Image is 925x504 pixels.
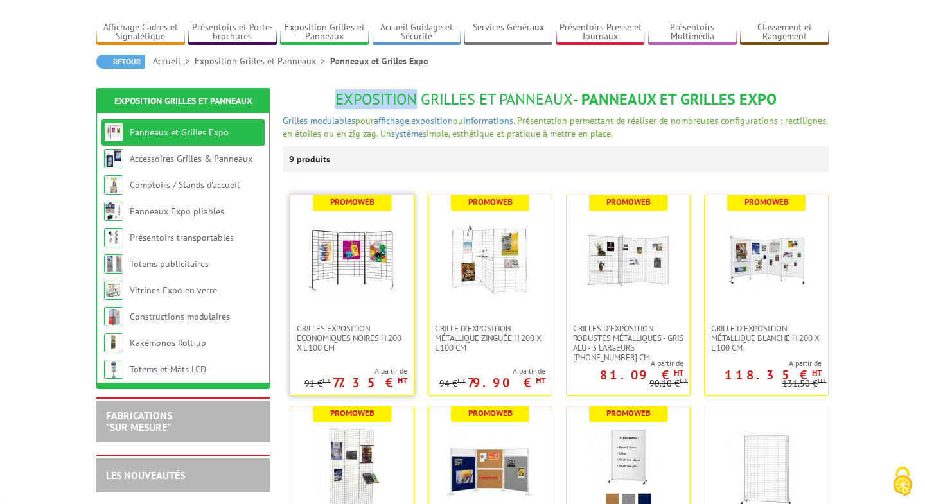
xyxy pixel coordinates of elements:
[468,379,545,387] p: 79.90 €
[398,375,407,386] sup: HT
[104,123,123,142] img: Panneaux et Grilles Expo
[130,126,229,138] a: Panneaux et Grilles Expo
[330,408,374,419] b: Promoweb
[283,115,827,139] span: pour , ou . Présentation permettant de réaliser de nombreuses configurations : rectilignes, en ét...
[556,22,645,43] a: Présentoirs Presse et Journaux
[104,149,123,168] img: Accessoires Grilles & Panneaux
[104,307,123,326] img: Constructions modulaires
[435,324,545,352] span: Grille d'exposition métallique Zinguée H 200 x L 100 cm
[606,408,651,419] b: Promoweb
[96,22,185,43] a: Affichage Cadres et Signalétique
[567,358,683,369] span: A partir de
[705,358,822,369] span: A partir de
[782,379,826,388] p: 131.50 €
[130,337,206,349] a: Kakémonos Roll-up
[880,460,925,504] button: Cookies (fenêtre modale)
[468,408,513,419] b: Promoweb
[333,379,407,387] p: 77.35 €
[886,465,919,498] img: Cookies (fenêtre modale)
[606,196,651,207] b: Promoweb
[297,324,407,352] span: Grilles Exposition Economiques Noires H 200 x L 100 cm
[114,95,252,107] a: Exposition Grilles et Panneaux
[457,376,466,385] sup: HT
[705,324,828,352] a: Grille d'exposition métallique blanche H 200 x L 100 cm
[468,196,513,207] b: Promoweb
[674,367,683,378] sup: HT
[445,214,535,304] img: Grille d'exposition métallique Zinguée H 200 x L 100 cm
[283,115,308,126] a: Grilles
[195,55,330,67] a: Exposition Grilles et Panneaux
[188,22,277,43] a: Présentoirs et Porte-brochures
[721,214,811,304] img: Grille d'exposition métallique blanche H 200 x L 100 cm
[463,115,513,126] a: informations
[740,22,829,43] a: Classement et Rangement
[130,258,209,270] a: Totems publicitaires
[583,214,673,304] img: Grilles d'exposition robustes métalliques - gris alu - 3 largeurs 70-100-120 cm
[130,205,224,217] a: Panneaux Expo pliables
[106,469,185,482] a: LES NOUVEAUTÉS
[818,376,826,385] sup: HT
[130,363,206,375] a: Totems et Mâts LCD
[304,366,407,376] span: A partir de
[310,115,355,126] a: modulables
[335,89,573,109] span: Exposition Grilles et Panneaux
[289,146,337,172] p: 9 produits
[130,311,230,322] a: Constructions modulaires
[280,22,369,43] a: Exposition Grilles et Panneaux
[573,324,683,362] span: Grilles d'exposition robustes métalliques - gris alu - 3 largeurs [PHONE_NUMBER] cm
[283,91,829,108] h1: - Panneaux et Grilles Expo
[725,371,822,379] p: 118.35 €
[536,375,545,386] sup: HT
[104,254,123,274] img: Totems publicitaires
[130,284,217,296] a: Vitrines Expo en verre
[290,324,414,352] a: Grilles Exposition Economiques Noires H 200 x L 100 cm
[106,409,172,433] a: FABRICATIONS"Sur Mesure"
[104,202,123,221] img: Panneaux Expo pliables
[130,232,234,243] a: Présentoirs transportables
[812,367,822,378] sup: HT
[439,379,466,388] p: 94 €
[130,153,252,164] a: Accessoires Grilles & Panneaux
[567,324,690,362] a: Grilles d'exposition robustes métalliques - gris alu - 3 largeurs [PHONE_NUMBER] cm
[649,379,688,388] p: 90.10 €
[411,115,453,126] a: exposition
[373,22,461,43] a: Accueil Guidage et Sécurité
[322,376,331,385] sup: HT
[130,179,240,191] a: Comptoirs / Stands d'accueil
[428,324,552,352] a: Grille d'exposition métallique Zinguée H 200 x L 100 cm
[391,128,423,139] a: système
[104,228,123,247] img: Présentoirs transportables
[307,214,397,304] img: Grilles Exposition Economiques Noires H 200 x L 100 cm
[104,333,123,352] img: Kakémonos Roll-up
[464,22,553,43] a: Services Généraux
[330,55,428,67] li: Panneaux et Grilles Expo
[153,55,195,67] a: Accueil
[439,366,545,376] span: A partir de
[648,22,737,43] a: Présentoirs Multimédia
[304,379,331,388] p: 91 €
[711,324,822,352] span: Grille d'exposition métallique blanche H 200 x L 100 cm
[374,115,409,126] a: affichage
[600,371,683,379] p: 81.09 €
[330,196,374,207] b: Promoweb
[96,55,145,69] a: Retour
[104,281,123,300] img: Vitrines Expo en verre
[104,360,123,379] img: Totems et Mâts LCD
[744,196,789,207] b: Promoweb
[680,376,688,385] sup: HT
[104,175,123,195] img: Comptoirs / Stands d'accueil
